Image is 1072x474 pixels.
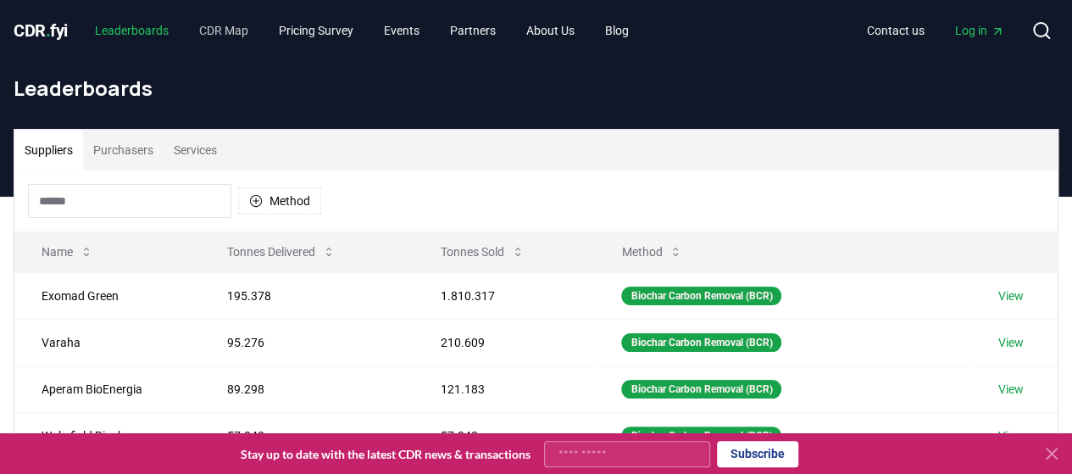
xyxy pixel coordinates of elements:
td: 89.298 [200,365,414,412]
td: 121.183 [414,365,595,412]
a: CDR Map [186,15,262,46]
a: Log in [941,15,1018,46]
td: 1.810.317 [414,272,595,319]
div: Biochar Carbon Removal (BCR) [621,380,781,399]
button: Method [608,235,696,269]
button: Suppliers [14,130,83,170]
a: Blog [592,15,642,46]
div: Biochar Carbon Removal (BCR) [621,287,781,305]
td: 57.848 [414,412,595,459]
button: Tonnes Delivered [214,235,349,269]
div: Biochar Carbon Removal (BCR) [621,427,781,445]
td: Aperam BioEnergia [14,365,200,412]
a: Events [370,15,433,46]
td: 195.378 [200,272,414,319]
a: Partners [436,15,509,46]
a: View [998,287,1024,304]
td: 95.276 [200,319,414,365]
h1: Leaderboards [14,75,1058,102]
td: Varaha [14,319,200,365]
td: Exomad Green [14,272,200,319]
td: 57.840 [200,412,414,459]
span: Log in [955,22,1004,39]
div: Biochar Carbon Removal (BCR) [621,333,781,352]
nav: Main [853,15,1018,46]
a: Leaderboards [81,15,182,46]
nav: Main [81,15,642,46]
button: Services [164,130,227,170]
button: Tonnes Sold [427,235,538,269]
span: . [46,20,51,41]
button: Method [238,187,321,215]
a: View [998,427,1024,444]
span: CDR fyi [14,20,68,41]
td: 210.609 [414,319,595,365]
a: CDR.fyi [14,19,68,42]
button: Purchasers [83,130,164,170]
a: Pricing Survey [265,15,367,46]
button: Name [28,235,107,269]
td: Wakefield Biochar [14,412,200,459]
a: About Us [513,15,588,46]
a: View [998,334,1024,351]
a: View [998,381,1024,398]
a: Contact us [853,15,938,46]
